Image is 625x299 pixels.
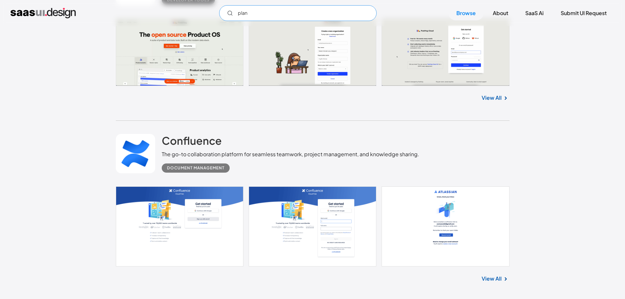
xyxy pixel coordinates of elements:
[553,6,615,20] a: Submit UI Request
[162,134,222,147] h2: Confluence
[162,150,419,158] div: The go-to collaboration platform for seamless teamwork, project management, and knowledge sharing.
[485,6,516,20] a: About
[517,6,552,20] a: SaaS Ai
[162,134,222,150] a: Confluence
[167,164,224,172] div: Document Management
[448,6,484,20] a: Browse
[219,5,377,21] input: Search UI designs you're looking for...
[482,94,502,102] a: View All
[10,8,76,18] a: home
[219,5,377,21] form: Email Form
[482,275,502,283] a: View All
